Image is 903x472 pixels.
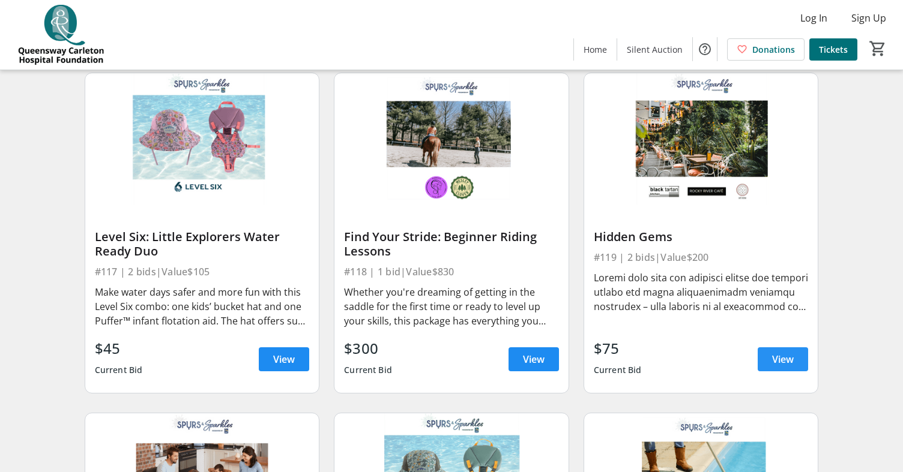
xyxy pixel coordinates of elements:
[344,285,559,328] div: Whether you're dreaming of getting in the saddle for the first time or ready to level up your ski...
[584,43,607,56] span: Home
[95,338,143,359] div: $45
[809,38,857,61] a: Tickets
[85,73,319,205] img: Level Six: Little Explorers Water Ready Duo
[617,38,692,61] a: Silent Auction
[95,263,310,280] div: #117 | 2 bids | Value $105
[627,43,683,56] span: Silent Auction
[758,347,808,371] a: View
[594,270,809,314] div: Loremi dolo sita con adipisci elitse doe tempori utlabo etd magna aliquaenimadm veniamqu nostrude...
[259,347,309,371] a: View
[584,73,818,205] img: Hidden Gems
[851,11,886,25] span: Sign Up
[594,230,809,244] div: Hidden Gems
[523,352,545,366] span: View
[344,338,392,359] div: $300
[95,285,310,328] div: Make water days safer and more fun with this Level Six combo: one kids’ bucket hat and one Puffer...
[752,43,795,56] span: Donations
[791,8,837,28] button: Log In
[95,230,310,258] div: Level Six: Little Explorers Water Ready Duo
[772,352,794,366] span: View
[594,249,809,266] div: #119 | 2 bids | Value $200
[7,5,114,65] img: QCH Foundation's Logo
[273,352,295,366] span: View
[594,359,642,381] div: Current Bid
[693,37,717,61] button: Help
[344,359,392,381] div: Current Bid
[800,11,827,25] span: Log In
[344,263,559,280] div: #118 | 1 bid | Value $830
[509,347,559,371] a: View
[574,38,617,61] a: Home
[727,38,805,61] a: Donations
[95,359,143,381] div: Current Bid
[819,43,848,56] span: Tickets
[334,73,569,205] img: Find Your Stride: Beginner Riding Lessons
[594,338,642,359] div: $75
[867,38,889,59] button: Cart
[842,8,896,28] button: Sign Up
[344,230,559,258] div: Find Your Stride: Beginner Riding Lessons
